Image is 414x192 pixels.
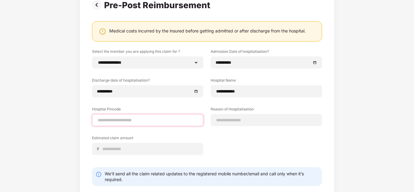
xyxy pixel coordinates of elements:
[92,106,203,114] label: Hospital Pincode
[211,78,322,85] label: Hospital Name
[211,106,322,114] label: Reason of Hospitalisation
[96,171,102,177] img: svg+xml;base64,PHN2ZyBpZD0iSW5mby0yMHgyMCIgeG1sbnM9Imh0dHA6Ly93d3cudzMub3JnLzIwMDAvc3ZnIiB3aWR0aD...
[92,49,203,56] label: Select the member you are applying this claim for ?
[97,146,102,152] span: ₹
[99,28,106,35] img: svg+xml;base64,PHN2ZyBpZD0iV2FybmluZ18tXzI0eDI0IiBkYXRhLW5hbWU9Ildhcm5pbmcgLSAyNHgyNCIgeG1sbnM9Im...
[105,171,318,182] div: We’ll send all the claim related updates to the registered mobile number/email and call only when...
[92,135,203,143] label: Estimated claim amount
[211,49,322,56] label: Admission Date of hospitalisation?
[92,78,203,85] label: Discharge date of hospitalisation?
[109,28,306,34] div: Medical costs incurred by the insured before getting admitted or after discharge from the hospital.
